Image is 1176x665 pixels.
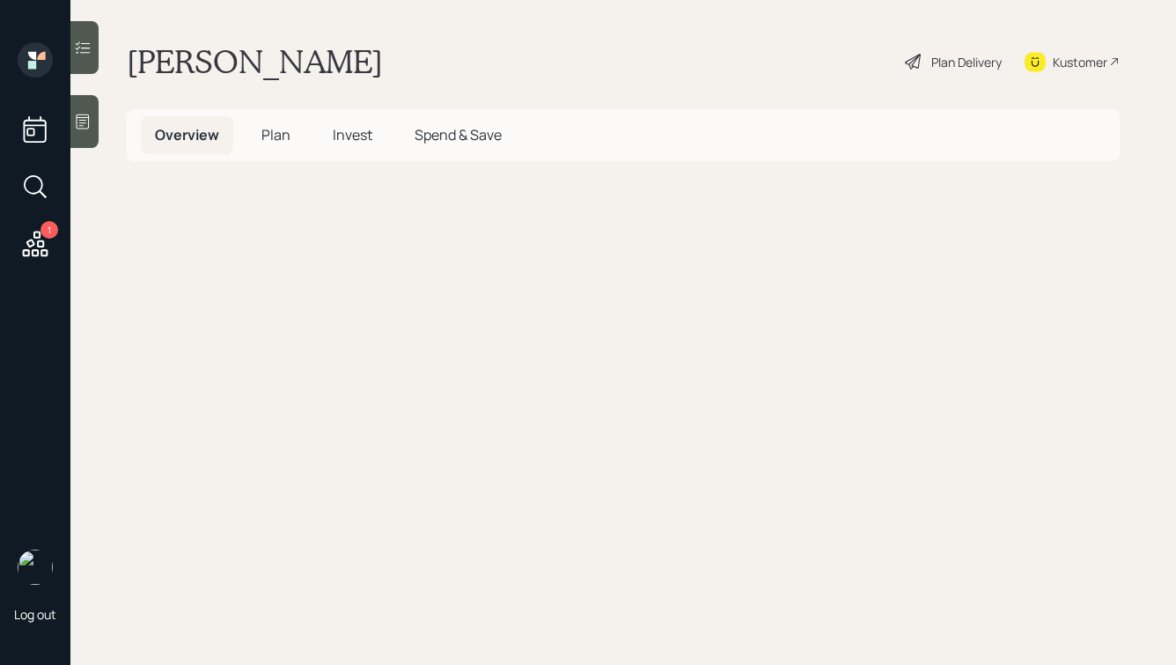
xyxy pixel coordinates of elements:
[1053,53,1107,71] div: Kustomer
[127,42,383,81] h1: [PERSON_NAME]
[333,125,372,144] span: Invest
[415,125,502,144] span: Spend & Save
[155,125,219,144] span: Overview
[261,125,290,144] span: Plan
[18,550,53,585] img: hunter_neumayer.jpg
[40,221,58,239] div: 1
[14,606,56,623] div: Log out
[931,53,1002,71] div: Plan Delivery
